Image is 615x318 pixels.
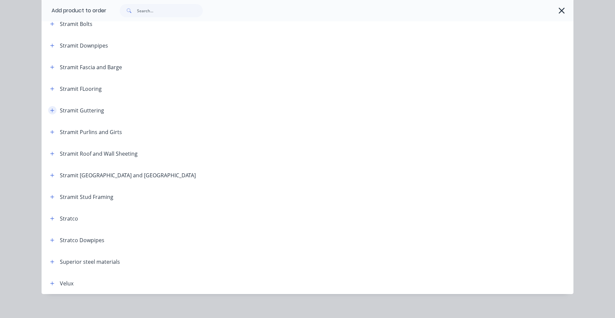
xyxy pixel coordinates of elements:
input: Search... [137,4,203,17]
div: Superior steel materials [60,258,120,266]
div: Stratco [60,215,78,223]
div: Stramit Stud Framing [60,193,113,201]
div: Stramit [GEOGRAPHIC_DATA] and [GEOGRAPHIC_DATA] [60,171,196,179]
div: Stramit Roof and Wall Sheeting [60,150,138,158]
div: Stratco Dowpipes [60,236,104,244]
div: Stramit FLooring [60,85,102,93]
div: Stramit Bolts [60,20,92,28]
div: Stramit Downpipes [60,42,108,50]
div: Stramit Guttering [60,106,104,114]
div: Stramit Fascia and Barge [60,63,122,71]
div: Velux [60,279,73,287]
div: Stramit Purlins and Girts [60,128,122,136]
